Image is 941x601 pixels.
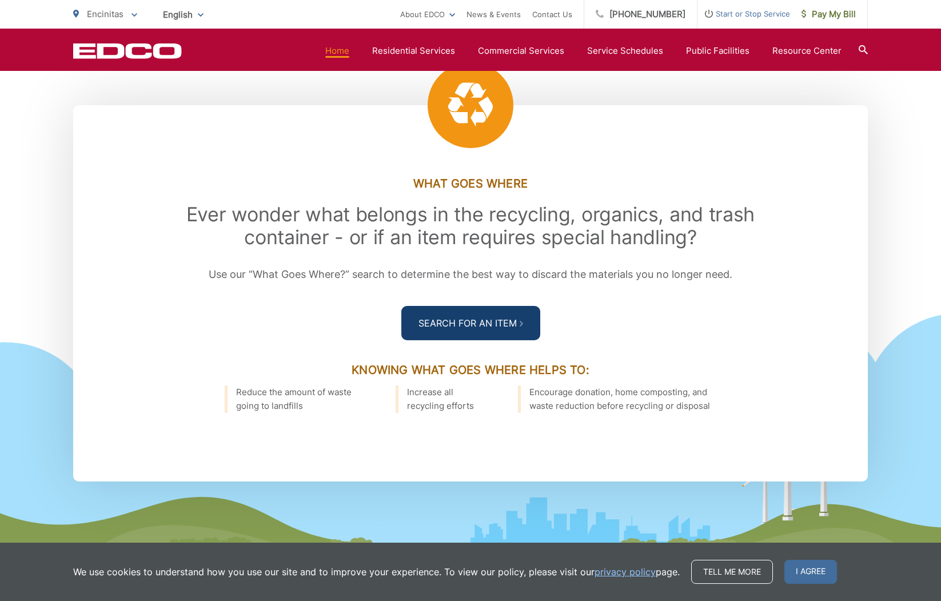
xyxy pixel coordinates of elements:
span: Encinitas [87,9,123,19]
a: EDCD logo. Return to the homepage. [73,43,182,59]
p: Use our “What Goes Where?” search to determine the best way to discard the materials you no longe... [142,266,799,283]
li: Encourage donation, home composting, and waste reduction before recycling or disposal [518,385,716,413]
a: Service Schedules [587,44,663,58]
a: Resource Center [772,44,842,58]
h2: Ever wonder what belongs in the recycling, organics, and trash container - or if an item requires... [142,203,799,249]
li: Increase all recycling efforts [396,385,484,413]
span: Pay My Bill [802,7,856,21]
span: English [154,5,212,25]
a: Contact Us [532,7,572,21]
a: Home [325,44,349,58]
a: News & Events [466,7,521,21]
a: About EDCO [400,7,455,21]
li: Reduce the amount of waste going to landfills [225,385,361,413]
a: Public Facilities [686,44,749,58]
a: Search For an Item [401,306,540,340]
a: Tell me more [691,560,773,584]
a: Commercial Services [478,44,564,58]
h3: Knowing What Goes Where Helps To: [142,363,799,377]
a: Residential Services [372,44,455,58]
h3: What Goes Where [142,177,799,190]
a: privacy policy [595,565,656,579]
p: We use cookies to understand how you use our site and to improve your experience. To view our pol... [73,565,680,579]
